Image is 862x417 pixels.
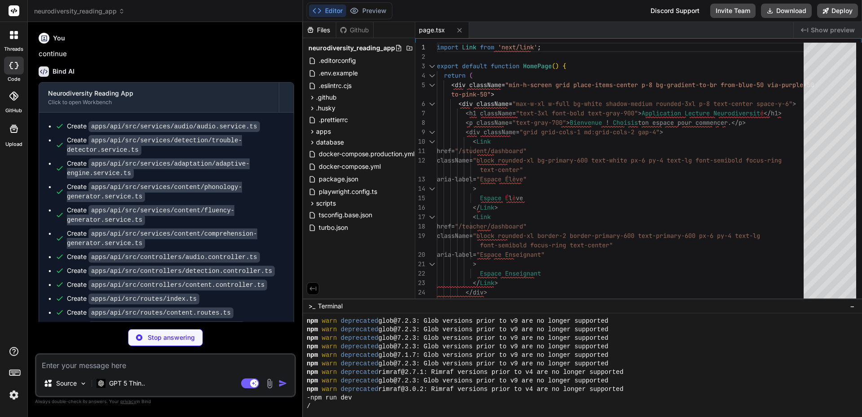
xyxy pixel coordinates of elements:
[415,212,425,222] div: 17
[455,250,473,259] span: label
[426,184,438,193] div: Click to collapse the range.
[761,4,812,18] button: Download
[67,159,285,178] div: Create
[466,119,469,127] span: <
[817,4,858,18] button: Deploy
[850,302,855,311] span: −
[88,307,233,318] code: apps/api/src/routes/content.routes.ts
[473,279,480,287] span: </
[469,156,473,164] span: =
[318,186,378,197] span: playwright.config.ts
[455,222,527,230] span: "/teacher/dashboard"
[415,297,425,307] div: 25
[67,158,250,179] code: apps/api/src/services/adaptation/adaptive-engine.service.ts
[264,378,275,389] img: attachment
[415,175,425,184] div: 13
[660,128,663,136] span: >
[109,379,145,388] p: GPT 5 Thin..
[570,119,602,127] span: Bienvenue
[378,351,608,360] span: glob@7.1.7: Glob versions prior to v9 are no longer supported
[415,61,425,71] div: 3
[67,322,245,331] div: Create
[512,119,566,127] span: "text-gray-700"
[322,334,337,342] span: warn
[516,109,638,117] span: "text-3xl font-bold text-gray-900"
[473,213,476,221] span: <
[322,377,337,385] span: warn
[419,26,445,35] span: page.tsx
[498,43,537,51] span: 'next/link'
[552,62,555,70] span: (
[469,119,509,127] span: p className
[35,397,296,406] p: Always double-check its answers. Your in Bind
[415,288,425,297] div: 24
[346,4,390,17] button: Preview
[318,68,359,79] span: .env.example
[415,43,425,52] div: 1
[512,109,516,117] span: =
[476,175,527,183] span: "Espace Élève"
[645,4,705,18] div: Discord Support
[444,71,466,79] span: return
[67,135,242,155] code: apps/api/src/services/detection/trouble-detector.service.ts
[710,4,756,18] button: Invite Team
[469,128,516,136] span: div className
[378,342,608,351] span: glob@7.2.3: Glob versions prior to v9 are no longer supported
[455,147,527,155] span: "/student/dashboard"
[67,252,260,262] div: Create
[473,232,652,240] span: "block rounded-xl border-2 border-primary-600 text
[88,321,245,332] code: apps/api/src/routes/adaptation.routes.ts
[473,137,476,145] span: <
[426,259,438,269] div: Click to collapse the range.
[415,146,425,156] div: 11
[505,194,509,202] span: É
[341,360,378,368] span: deprecated
[378,325,608,334] span: glob@7.2.3: Glob versions prior to v9 are no longer supported
[473,288,484,296] span: div
[437,250,451,259] span: aria
[415,109,425,118] div: 7
[501,81,505,89] span: =
[606,119,609,127] span: !
[341,317,378,325] span: deprecated
[316,127,331,136] span: apps
[341,377,378,385] span: deprecated
[415,71,425,80] div: 4
[764,109,771,117] span: </
[685,109,710,117] span: Lecture
[484,288,487,296] span: >
[451,175,455,183] span: -
[771,109,778,117] span: h1
[491,90,494,98] span: >
[811,26,855,35] span: Show preview
[303,26,336,35] div: Files
[67,294,199,303] div: Create
[455,81,501,89] span: div className
[318,210,373,220] span: tsconfig.base.json
[378,385,624,394] span: rimraf@3.0.2: Rimraf versions prior to v4 are no longer supported
[848,299,857,313] button: −
[318,174,359,184] span: package.json
[307,342,318,351] span: npm
[739,119,742,127] span: p
[480,203,494,211] span: Link
[307,377,318,385] span: npm
[415,278,425,288] div: 23
[322,317,337,325] span: warn
[341,351,378,360] span: deprecated
[494,279,498,287] span: >
[473,260,476,268] span: >
[469,109,512,117] span: h1 className
[67,122,260,131] div: Create
[97,379,106,387] img: GPT 5 Thinking High
[491,62,519,70] span: function
[466,298,476,306] span: div
[473,184,476,193] span: >
[5,140,22,148] label: Upload
[426,71,438,80] div: Click to collapse the range.
[278,379,287,388] img: icon
[480,43,494,51] span: from
[56,379,77,388] p: Source
[480,279,494,287] span: Link
[318,302,343,311] span: Terminal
